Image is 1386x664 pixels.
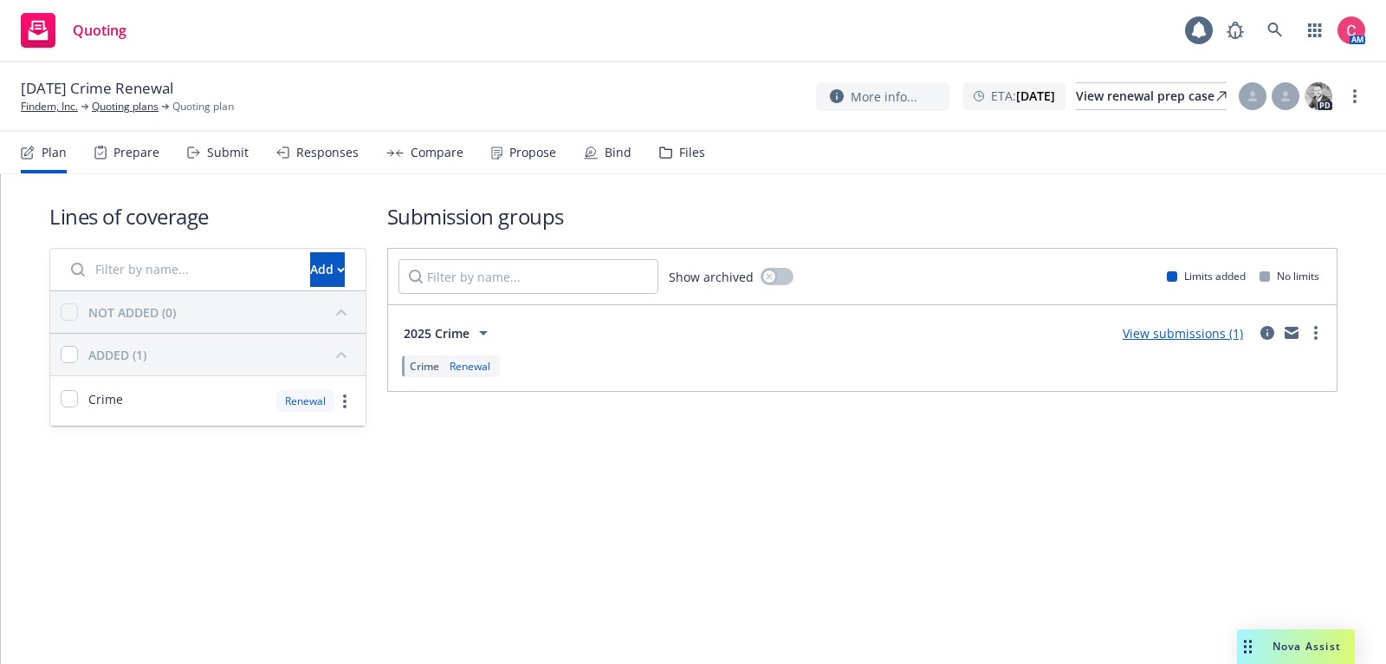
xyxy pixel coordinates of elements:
[1076,83,1227,109] div: View renewal prep case
[61,252,300,287] input: Filter by name...
[1273,639,1341,654] span: Nova Assist
[88,341,355,368] button: ADDED (1)
[334,391,355,412] a: more
[310,253,345,286] div: Add
[207,146,249,159] div: Submit
[669,268,754,286] span: Show archived
[92,99,159,114] a: Quoting plans
[1123,325,1243,342] a: View submissions (1)
[398,259,658,294] input: Filter by name...
[1305,322,1326,343] a: more
[172,99,234,114] span: Quoting plan
[509,146,556,159] div: Propose
[1257,322,1278,343] a: circleInformation
[991,87,1055,105] span: ETA :
[404,324,470,342] span: 2025 Crime
[679,146,705,159] div: Files
[605,146,631,159] div: Bind
[1305,82,1332,110] img: photo
[1337,16,1365,44] img: photo
[446,359,494,374] div: Renewal
[73,23,126,37] span: Quoting
[88,298,355,326] button: NOT ADDED (0)
[21,99,78,114] a: Findem, Inc.
[1298,13,1332,48] a: Switch app
[1167,269,1246,283] div: Limits added
[88,390,123,408] span: Crime
[49,202,366,231] h1: Lines of coverage
[296,146,359,159] div: Responses
[21,78,173,99] span: [DATE] Crime Renewal
[1281,322,1302,343] a: mail
[1344,86,1365,107] a: more
[398,316,499,350] button: 2025 Crime
[816,82,949,111] button: More info...
[14,6,133,55] a: Quoting
[42,146,67,159] div: Plan
[113,146,159,159] div: Prepare
[310,252,345,287] button: Add
[88,346,146,364] div: ADDED (1)
[411,146,463,159] div: Compare
[1076,82,1227,110] a: View renewal prep case
[410,359,439,374] span: Crime
[1258,13,1292,48] a: Search
[387,202,1337,231] h1: Submission groups
[276,390,334,412] div: Renewal
[1237,629,1355,664] button: Nova Assist
[1218,13,1253,48] a: Report a Bug
[851,88,917,106] span: More info...
[1016,88,1055,104] strong: [DATE]
[88,303,176,322] div: NOT ADDED (0)
[1260,269,1319,283] div: No limits
[1237,629,1259,664] div: Drag to move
